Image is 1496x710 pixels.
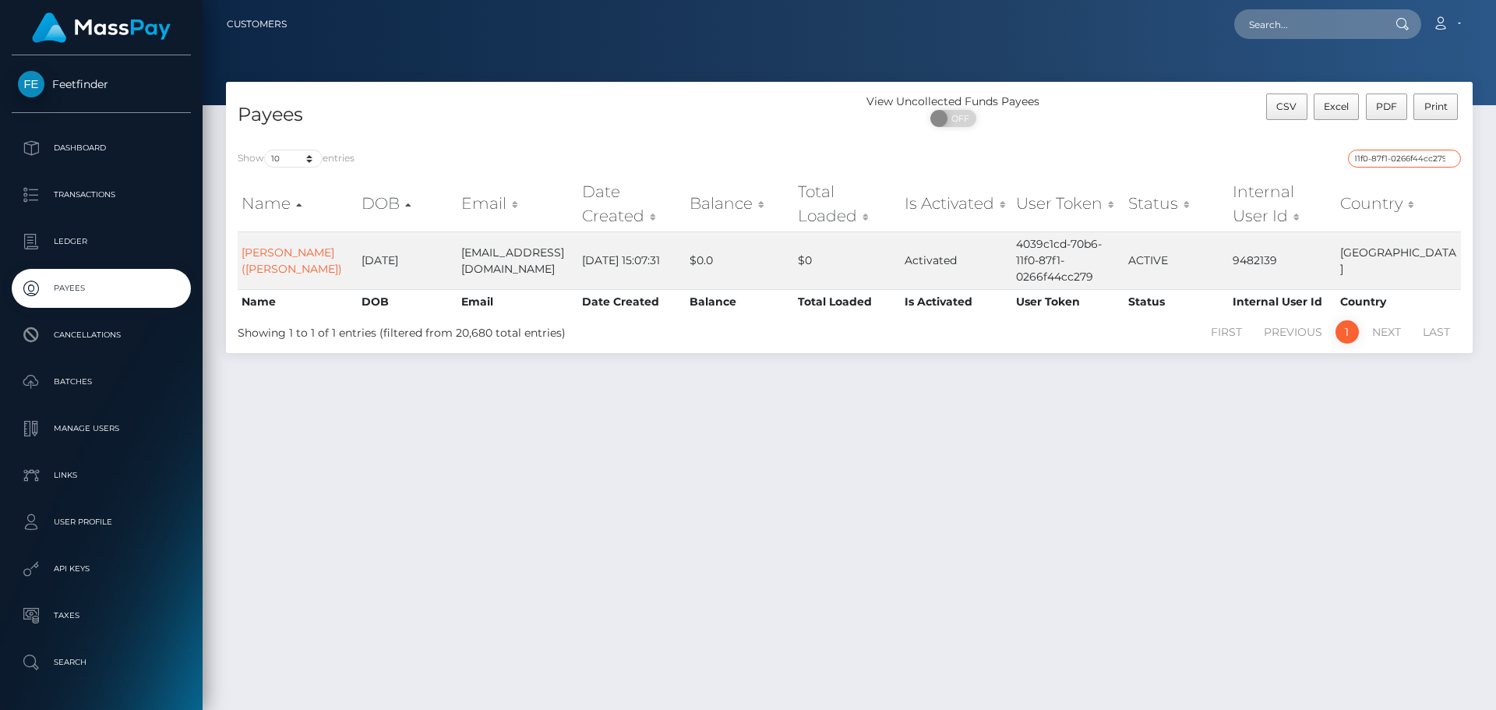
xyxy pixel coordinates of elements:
a: Cancellations [12,316,191,355]
a: User Profile [12,503,191,542]
th: Status: activate to sort column ascending [1124,176,1229,231]
th: DOB [358,289,458,314]
a: Ledger [12,222,191,261]
a: API Keys [12,549,191,588]
p: User Profile [18,510,185,534]
td: 9482139 [1229,231,1336,289]
span: Print [1424,101,1448,112]
a: Payees [12,269,191,308]
a: Search [12,643,191,682]
span: PDF [1376,101,1397,112]
th: User Token: activate to sort column ascending [1012,176,1124,231]
select: Showentries [264,150,323,168]
a: Links [12,456,191,495]
td: [DATE] 15:07:31 [578,231,686,289]
th: Balance: activate to sort column ascending [686,176,794,231]
th: Name [238,289,358,314]
input: Search... [1234,9,1381,39]
th: Date Created: activate to sort column ascending [578,176,686,231]
th: Is Activated: activate to sort column ascending [901,176,1012,231]
button: Print [1413,94,1458,120]
a: Transactions [12,175,191,214]
td: 4039c1cd-70b6-11f0-87f1-0266f44cc279 [1012,231,1124,289]
th: Country: activate to sort column ascending [1336,176,1461,231]
span: CSV [1276,101,1297,112]
span: Excel [1324,101,1349,112]
th: DOB: activate to sort column descending [358,176,458,231]
td: $0 [794,231,901,289]
td: [DATE] [358,231,458,289]
th: Internal User Id: activate to sort column ascending [1229,176,1336,231]
th: Name: activate to sort column ascending [238,176,358,231]
a: Batches [12,362,191,401]
label: Show entries [238,150,355,168]
h4: Payees [238,101,838,129]
th: Date Created [578,289,686,314]
th: Email [457,289,577,314]
p: Search [18,651,185,674]
p: Transactions [18,183,185,207]
a: 1 [1335,320,1359,344]
a: Taxes [12,596,191,635]
a: [PERSON_NAME] ([PERSON_NAME]) [242,245,342,276]
p: Ledger [18,230,185,253]
a: Customers [227,8,287,41]
a: Dashboard [12,129,191,168]
button: Excel [1314,94,1360,120]
button: CSV [1266,94,1307,120]
td: Activated [901,231,1012,289]
th: Email: activate to sort column ascending [457,176,577,231]
button: PDF [1366,94,1408,120]
div: View Uncollected Funds Payees [849,94,1057,110]
a: Manage Users [12,409,191,448]
img: Feetfinder [18,71,44,97]
th: Total Loaded [794,289,901,314]
th: Balance [686,289,794,314]
th: Total Loaded: activate to sort column ascending [794,176,901,231]
p: Manage Users [18,417,185,440]
img: MassPay Logo [32,12,171,43]
td: $0.0 [686,231,794,289]
p: Dashboard [18,136,185,160]
td: ACTIVE [1124,231,1229,289]
th: Status [1124,289,1229,314]
span: OFF [939,110,978,127]
th: Internal User Id [1229,289,1336,314]
div: Showing 1 to 1 of 1 entries (filtered from 20,680 total entries) [238,319,734,341]
th: Is Activated [901,289,1012,314]
p: Batches [18,370,185,394]
span: Feetfinder [12,77,191,91]
p: Cancellations [18,323,185,347]
p: API Keys [18,557,185,581]
p: Links [18,464,185,487]
input: Search transactions [1348,150,1461,168]
td: [GEOGRAPHIC_DATA] [1336,231,1461,289]
th: User Token [1012,289,1124,314]
p: Taxes [18,604,185,627]
th: Country [1336,289,1461,314]
td: [EMAIL_ADDRESS][DOMAIN_NAME] [457,231,577,289]
p: Payees [18,277,185,300]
